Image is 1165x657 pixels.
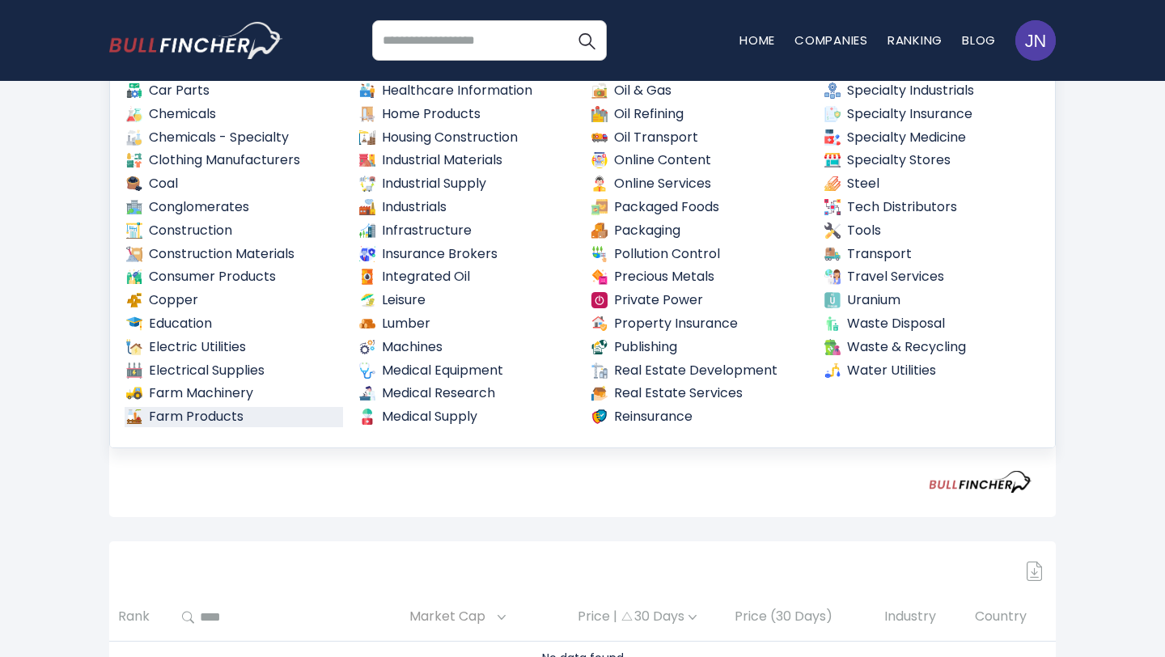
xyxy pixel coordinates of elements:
[125,361,343,381] a: Electrical Supplies
[590,384,808,404] a: Real Estate Services
[125,197,343,218] a: Conglomerates
[125,337,343,358] a: Electric Utilities
[358,197,576,218] a: Industrials
[823,244,1041,265] a: Transport
[566,20,607,61] button: Search
[358,314,576,334] a: Lumber
[125,81,343,101] a: Car Parts
[590,361,808,381] a: Real Estate Development
[823,150,1041,171] a: Specialty Stores
[125,314,343,334] a: Education
[109,22,283,59] a: Go to homepage
[557,608,717,625] div: Price | 30 Days
[823,290,1041,311] a: Uranium
[823,104,1041,125] a: Specialty Insurance
[125,290,343,311] a: Copper
[823,221,1041,241] a: Tools
[358,407,576,427] a: Medical Supply
[823,81,1041,101] a: Specialty Industrials
[590,407,808,427] a: Reinsurance
[125,150,343,171] a: Clothing Manufacturers
[358,290,576,311] a: Leisure
[823,337,1041,358] a: Waste & Recycling
[358,267,576,287] a: Integrated Oil
[125,221,343,241] a: Construction
[823,128,1041,148] a: Specialty Medicine
[875,594,965,642] th: Industry
[823,361,1041,381] a: Water Utilities
[109,22,283,59] img: bullfincher logo
[358,81,576,101] a: Healthcare Information
[590,290,808,311] a: Private Power
[125,104,343,125] a: Chemicals
[358,244,576,265] a: Insurance Brokers
[590,174,808,194] a: Online Services
[966,594,1056,642] th: Country
[125,244,343,265] a: Construction Materials
[590,150,808,171] a: Online Content
[726,594,875,642] th: Price (30 Days)
[794,32,868,49] a: Companies
[823,314,1041,334] a: Waste Disposal
[739,32,775,49] a: Home
[823,267,1041,287] a: Travel Services
[590,337,808,358] a: Publishing
[109,594,173,642] th: Rank
[409,604,494,629] span: Market Cap
[125,267,343,287] a: Consumer Products
[358,221,576,241] a: Infrastructure
[125,128,343,148] a: Chemicals - Specialty
[590,197,808,218] a: Packaged Foods
[590,104,808,125] a: Oil Refining
[358,128,576,148] a: Housing Construction
[590,81,808,101] a: Oil & Gas
[358,384,576,404] a: Medical Research
[358,174,576,194] a: Industrial Supply
[125,407,343,427] a: Farm Products
[590,267,808,287] a: Precious Metals
[125,174,343,194] a: Coal
[358,150,576,171] a: Industrial Materials
[823,197,1041,218] a: Tech Distributors
[590,244,808,265] a: Pollution Control
[125,384,343,404] a: Farm Machinery
[590,221,808,241] a: Packaging
[823,174,1041,194] a: Steel
[590,128,808,148] a: Oil Transport
[962,32,996,49] a: Blog
[888,32,943,49] a: Ranking
[358,104,576,125] a: Home Products
[358,337,576,358] a: Machines
[358,361,576,381] a: Medical Equipment
[590,314,808,334] a: Property Insurance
